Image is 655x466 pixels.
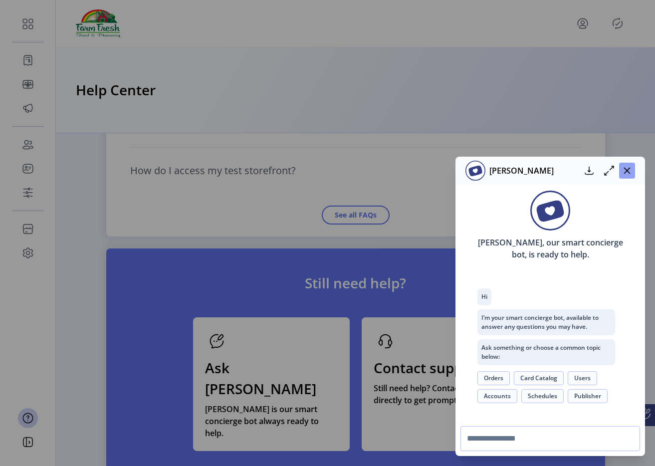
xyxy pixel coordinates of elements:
button: Orders [477,371,510,385]
button: Card Catalog [514,371,564,385]
p: Ask something or choose a common topic below: [477,339,615,365]
button: Accounts [477,389,517,403]
p: [PERSON_NAME], our smart concierge bot, is ready to help. [461,231,639,266]
p: Hi [477,288,491,305]
p: I’m your smart concierge bot, available to answer any questions you may have. [477,309,615,335]
button: Publisher [568,389,608,403]
button: Users [568,371,597,385]
button: Schedules [521,389,564,403]
p: [PERSON_NAME] [485,165,554,177]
